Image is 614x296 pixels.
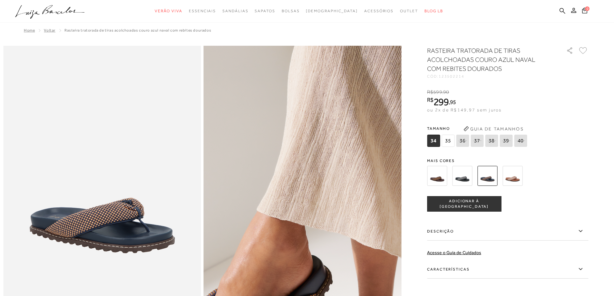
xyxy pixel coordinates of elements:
label: Descrição [427,222,588,241]
span: Acessórios [364,9,394,13]
i: , [449,99,456,105]
span: RASTEIRA TRATORADA DE TIRAS ACOLCHOADAS COURO AZUL NAVAL COM REBITES DOURADOS [64,28,211,33]
a: noSubCategoriesText [255,5,275,17]
i: R$ [427,89,433,95]
div: CÓD: [427,74,556,78]
img: RASTEIRA TRATORADA EM CAMURÇA CARAMELO COM TIRAS ACOLCHOADAS E REBITES PRATA [502,166,522,186]
button: Guia de Tamanhos [461,124,526,134]
img: RASTEIRA TRATORADA DE TIRAS ACOLCHOADAS COURO AZUL NAVAL COM REBITES DOURADOS [477,166,497,186]
a: noSubCategoriesText [306,5,358,17]
a: noSubCategoriesText [222,5,248,17]
label: Características [427,260,588,279]
span: 34 [427,135,440,147]
span: Outlet [400,9,418,13]
span: 38 [485,135,498,147]
span: ADICIONAR À [GEOGRAPHIC_DATA] [427,198,501,210]
a: noSubCategoriesText [189,5,216,17]
span: Sandálias [222,9,248,13]
img: RASTEIRA TRATORADA DE TIRAS ACOLCHOADAS CAMURÇA PRETA COM REBITES DOURADOS [452,166,472,186]
img: RASTEIRA TRATORADA DE TIRAS ACOLCHOADAS CAMURÇA CAFÉ COM REBITES DOURADOS [427,166,447,186]
span: 36 [456,135,469,147]
a: Acesse o Guia de Cuidados [427,250,481,255]
a: noSubCategoriesText [400,5,418,17]
span: Tamanho [427,124,529,133]
span: 37 [471,135,483,147]
a: BLOG LB [424,5,443,17]
span: 90 [443,89,449,95]
h1: RASTEIRA TRATORADA DE TIRAS ACOLCHOADAS COURO AZUL NAVAL COM REBITES DOURADOS [427,46,548,73]
span: 599 [433,89,442,95]
span: Sapatos [255,9,275,13]
a: noSubCategoriesText [155,5,182,17]
span: 0 [585,6,590,11]
span: [DEMOGRAPHIC_DATA] [306,9,358,13]
span: Bolsas [282,9,300,13]
span: Mais cores [427,159,588,163]
span: Essenciais [189,9,216,13]
a: noSubCategoriesText [364,5,394,17]
i: , [442,89,449,95]
span: Verão Viva [155,9,182,13]
a: noSubCategoriesText [282,5,300,17]
span: 299 [434,96,449,108]
a: Voltar [44,28,55,33]
span: 35 [442,135,454,147]
i: R$ [427,97,434,103]
span: 39 [500,135,512,147]
span: 123502214 [439,74,464,79]
span: BLOG LB [424,9,443,13]
button: ADICIONAR À [GEOGRAPHIC_DATA] [427,196,501,212]
a: Home [24,28,35,33]
span: 40 [514,135,527,147]
span: ou 2x de R$149,97 sem juros [427,107,502,112]
span: 95 [450,99,456,105]
button: 0 [580,7,589,16]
